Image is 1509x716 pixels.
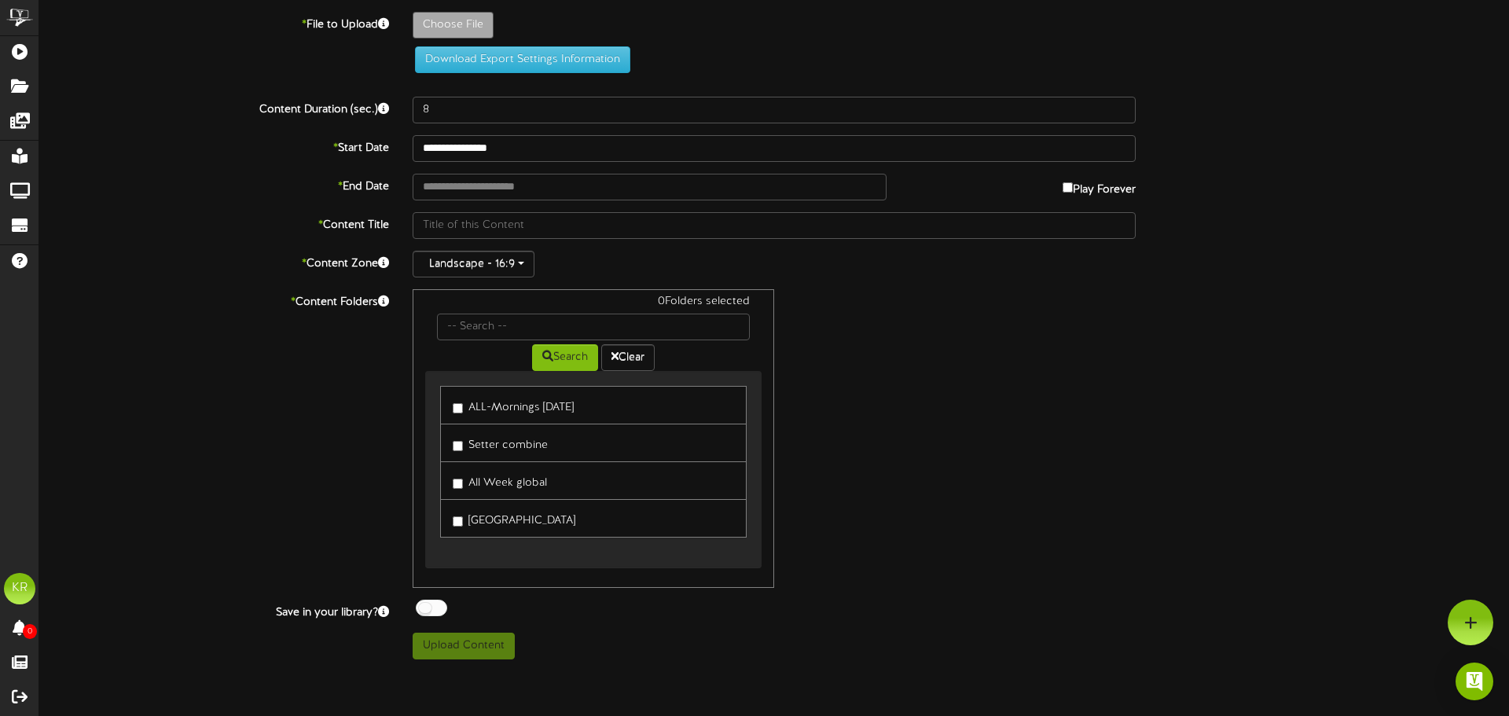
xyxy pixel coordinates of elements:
span: 0 [23,624,37,639]
input: ALL-Mornings [DATE] [453,403,463,413]
button: Download Export Settings Information [415,46,630,73]
input: [GEOGRAPHIC_DATA] [453,516,463,527]
input: Title of this Content [413,212,1136,239]
label: Content Duration (sec.) [28,97,401,118]
label: [GEOGRAPHIC_DATA] [453,508,575,529]
label: Setter combine [453,432,548,453]
label: Play Forever [1063,174,1136,198]
input: Play Forever [1063,182,1073,193]
label: End Date [28,174,401,195]
label: All Week global [453,470,547,491]
input: All Week global [453,479,463,489]
label: Content Folders [28,289,401,310]
button: Clear [601,344,655,371]
input: Setter combine [453,441,463,451]
label: Content Zone [28,251,401,272]
button: Search [532,344,598,371]
label: Content Title [28,212,401,233]
div: KR [4,573,35,604]
label: File to Upload [28,12,401,33]
label: Save in your library? [28,600,401,621]
div: Open Intercom Messenger [1456,663,1493,700]
button: Upload Content [413,633,515,659]
input: -- Search -- [437,314,750,340]
a: Download Export Settings Information [407,53,630,65]
button: Landscape - 16:9 [413,251,534,277]
div: 0 Folders selected [425,294,762,314]
label: Start Date [28,135,401,156]
label: ALL-Mornings [DATE] [453,395,574,416]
